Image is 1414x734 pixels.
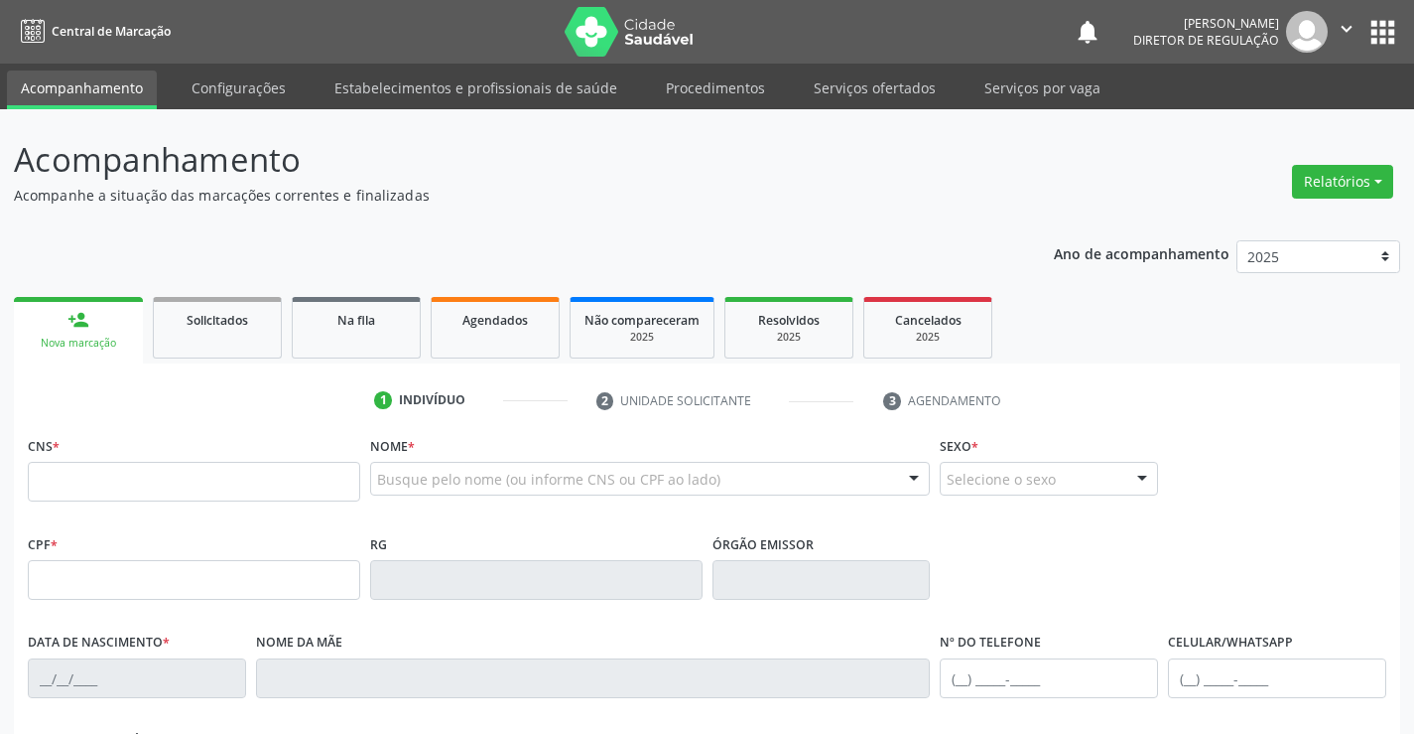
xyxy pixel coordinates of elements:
[370,529,387,560] label: RG
[399,391,465,409] div: Indivíduo
[1133,32,1279,49] span: Diretor de regulação
[52,23,171,40] span: Central de Marcação
[1286,11,1328,53] img: img
[1292,165,1393,199] button: Relatórios
[1336,18,1357,40] i: 
[712,529,814,560] label: Órgão emissor
[321,71,631,105] a: Estabelecimentos e profissionais de saúde
[28,336,129,351] div: Nova marcação
[652,71,779,105] a: Procedimentos
[1133,15,1279,32] div: [PERSON_NAME]
[739,330,838,345] div: 2025
[14,15,171,48] a: Central de Marcação
[370,431,415,462] label: Nome
[1054,240,1229,265] p: Ano de acompanhamento
[940,431,978,462] label: Sexo
[1074,18,1101,46] button: notifications
[67,309,89,331] div: person_add
[800,71,950,105] a: Serviços ofertados
[940,659,1158,698] input: (__) _____-_____
[1168,659,1386,698] input: (__) _____-_____
[1168,628,1293,659] label: Celular/WhatsApp
[28,529,58,560] label: CPF
[28,659,246,698] input: __/__/____
[878,330,977,345] div: 2025
[1328,11,1365,53] button: 
[374,391,392,409] div: 1
[758,312,820,329] span: Resolvidos
[584,312,700,329] span: Não compareceram
[337,312,375,329] span: Na fila
[970,71,1114,105] a: Serviços por vaga
[947,469,1056,490] span: Selecione o sexo
[377,469,720,490] span: Busque pelo nome (ou informe CNS ou CPF ao lado)
[178,71,300,105] a: Configurações
[14,135,984,185] p: Acompanhamento
[1365,15,1400,50] button: apps
[940,628,1041,659] label: Nº do Telefone
[7,71,157,109] a: Acompanhamento
[256,628,342,659] label: Nome da mãe
[584,330,700,345] div: 2025
[28,431,60,462] label: CNS
[187,312,248,329] span: Solicitados
[462,312,528,329] span: Agendados
[28,628,170,659] label: Data de nascimento
[895,312,962,329] span: Cancelados
[14,185,984,206] p: Acompanhe a situação das marcações correntes e finalizadas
